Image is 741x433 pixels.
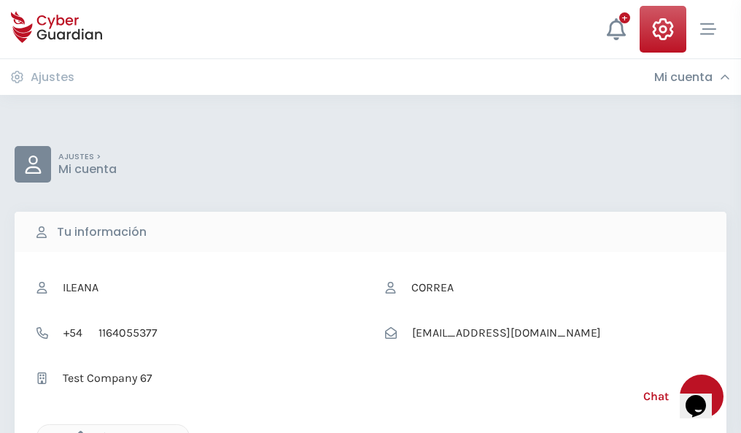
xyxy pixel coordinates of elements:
h3: Ajustes [31,70,74,85]
div: Mi cuenta [654,70,730,85]
p: Mi cuenta [58,162,117,177]
b: Tu información [57,223,147,241]
p: AJUSTES > [58,152,117,162]
h3: Mi cuenta [654,70,713,85]
span: Chat [643,388,669,405]
span: +54 [55,319,90,347]
div: + [619,12,630,23]
iframe: chat widget [680,375,726,418]
input: Teléfono [90,319,356,347]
